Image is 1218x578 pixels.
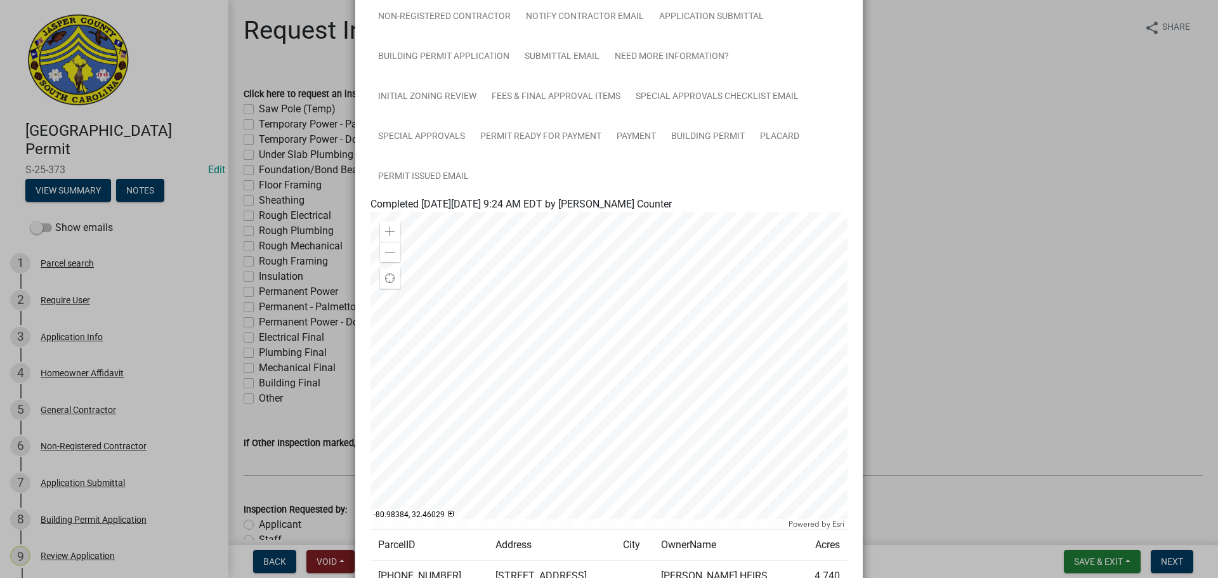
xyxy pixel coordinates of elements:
div: Zoom in [380,221,400,242]
a: Placard [752,117,807,157]
a: Building Permit Application [370,37,517,77]
div: Find my location [380,268,400,289]
td: OwnerName [653,530,799,561]
a: Payment [609,117,664,157]
td: Address [488,530,615,561]
a: Initial Zoning Review [370,77,484,117]
a: Submittal Email [517,37,607,77]
div: Powered by [785,519,848,529]
a: Permit Ready for Payment [473,117,609,157]
a: Fees & Final Approval Items [484,77,628,117]
a: Building Permit [664,117,752,157]
span: Completed [DATE][DATE] 9:24 AM EDT by [PERSON_NAME] Counter [370,198,672,210]
a: Esri [832,520,844,529]
a: Special Approvals [370,117,473,157]
div: Zoom out [380,242,400,262]
td: Acres [799,530,848,561]
a: Special Approvals Checklist Email [628,77,806,117]
a: Permit Issued Email [370,157,476,197]
td: City [615,530,654,561]
td: ParcelID [370,530,488,561]
a: Need More Information? [607,37,737,77]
